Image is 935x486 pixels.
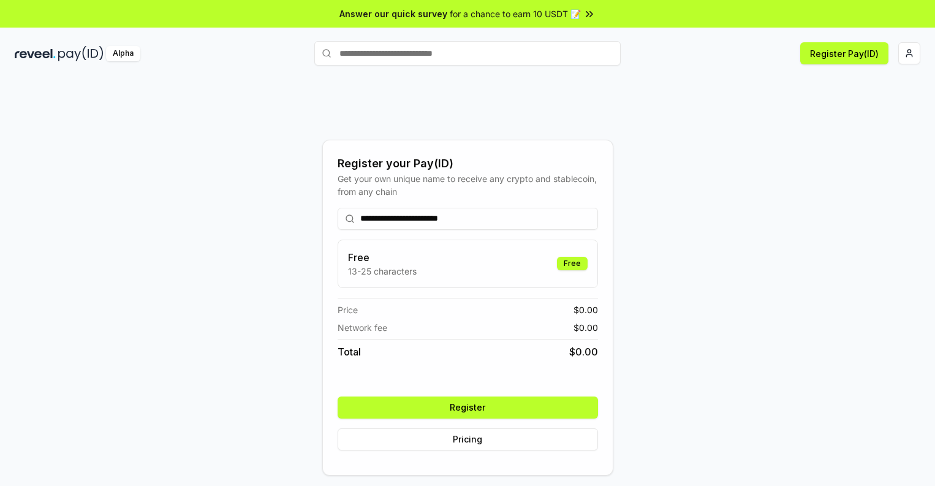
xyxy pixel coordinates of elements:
[573,321,598,334] span: $ 0.00
[338,155,598,172] div: Register your Pay(ID)
[339,7,447,20] span: Answer our quick survey
[338,321,387,334] span: Network fee
[338,397,598,419] button: Register
[58,46,104,61] img: pay_id
[338,172,598,198] div: Get your own unique name to receive any crypto and stablecoin, from any chain
[557,257,588,270] div: Free
[348,265,417,278] p: 13-25 characters
[15,46,56,61] img: reveel_dark
[450,7,581,20] span: for a chance to earn 10 USDT 📝
[338,344,361,359] span: Total
[800,42,888,64] button: Register Pay(ID)
[106,46,140,61] div: Alpha
[569,344,598,359] span: $ 0.00
[348,250,417,265] h3: Free
[338,303,358,316] span: Price
[338,428,598,450] button: Pricing
[573,303,598,316] span: $ 0.00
